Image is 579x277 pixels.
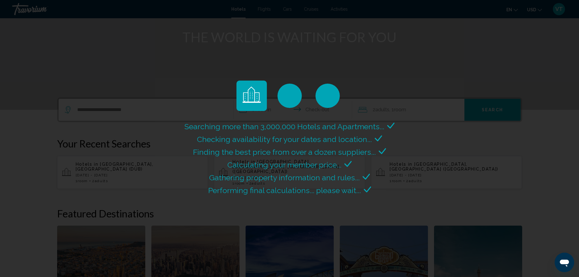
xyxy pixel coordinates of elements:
span: Performing final calculations... please wait... [208,186,361,195]
span: Searching more than 3,000,000 Hotels and Apartments... [184,122,384,131]
span: Calculating your member price... [227,160,341,169]
span: Checking availability for your dates and location... [197,135,372,144]
span: Finding the best price from over a dozen suppliers... [193,147,376,157]
iframe: Button to launch messaging window [555,253,574,272]
span: Gathering property information and rules... [209,173,360,182]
